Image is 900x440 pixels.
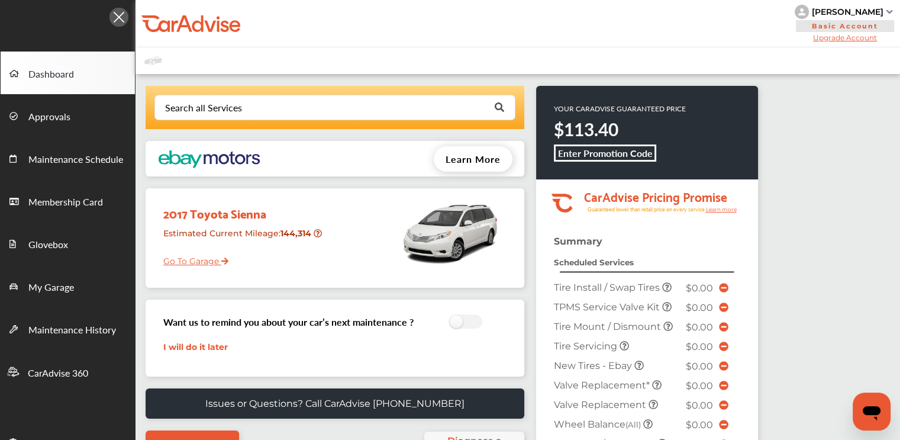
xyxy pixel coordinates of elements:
img: mobile_11426_st0640_046.jpg [400,194,501,271]
a: My Garage [1,265,135,307]
span: Dashboard [28,67,74,82]
span: Wheel Balance [554,419,643,430]
tspan: CarAdvise Pricing Promise [583,185,727,207]
span: TPMS Service Valve Kit [554,301,662,313]
span: Valve Replacement [554,399,649,410]
tspan: Guaranteed lower than retail price on every service. [587,205,705,213]
a: Go To Garage [154,247,228,269]
h3: Want us to remind you about your car’s next maintenance ? [163,315,414,329]
span: Glovebox [28,237,68,253]
span: $0.00 [686,361,713,372]
span: Valve Replacement* [554,380,652,391]
a: Maintenance History [1,307,135,350]
span: Learn More [446,152,501,166]
b: Enter Promotion Code [558,146,653,160]
span: Basic Account [796,20,894,32]
div: Search all Services [165,103,242,113]
span: New Tires - Ebay [554,360,634,371]
span: My Garage [28,280,74,296]
span: Tire Mount / Dismount [554,321,663,332]
span: Tire Install / Swap Tires [554,282,662,293]
a: Glovebox [1,222,135,265]
span: CarAdvise 360 [28,366,88,381]
span: $0.00 [686,322,713,333]
p: YOUR CARADVISE GUARANTEED PRICE [554,104,686,114]
span: $0.00 [686,419,713,431]
a: Membership Card [1,179,135,222]
strong: $113.40 [554,117,618,142]
strong: Summary [554,236,602,247]
small: (All) [625,420,641,429]
a: Issues or Questions? Call CarAdvise [PHONE_NUMBER] [146,388,524,419]
a: Approvals [1,94,135,137]
span: Upgrade Account [795,33,895,42]
div: 2017 Toyota Sienna [154,194,328,223]
span: Tire Servicing [554,341,620,352]
span: $0.00 [686,282,713,294]
span: Maintenance History [28,323,116,338]
img: knH8PDtVvWoAbQRylUukY18CTiRevjo20fAtgn5MLBQj4uumYvk2MzTtcAIzfGAtb1XOLVMAvhLuqoNAbL4reqehy0jehNKdM... [795,5,809,19]
span: $0.00 [686,302,713,313]
span: Membership Card [28,195,103,210]
a: Maintenance Schedule [1,137,135,179]
div: [PERSON_NAME] [812,7,883,17]
iframe: Button to launch messaging window [853,393,891,431]
a: I will do it later [163,342,228,352]
img: Icon.5fd9dcc7.svg [109,8,128,27]
span: $0.00 [686,380,713,391]
span: $0.00 [686,341,713,352]
p: Issues or Questions? Call CarAdvise [PHONE_NUMBER] [205,398,464,409]
span: Maintenance Schedule [28,152,123,168]
img: sCxJUJ+qAmfqhQGDUl18vwLg4ZYJ6CxN7XmbOMBAAAAAElFTkSuQmCC [886,10,892,14]
strong: Scheduled Services [554,258,634,267]
span: $0.00 [686,400,713,411]
a: Dashboard [1,52,135,94]
strong: 144,314 [280,228,314,239]
img: placeholder_car.fcab19be.svg [144,53,162,68]
tspan: Learn more [705,206,737,213]
span: Approvals [28,110,70,125]
div: Estimated Current Mileage : [154,223,328,253]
